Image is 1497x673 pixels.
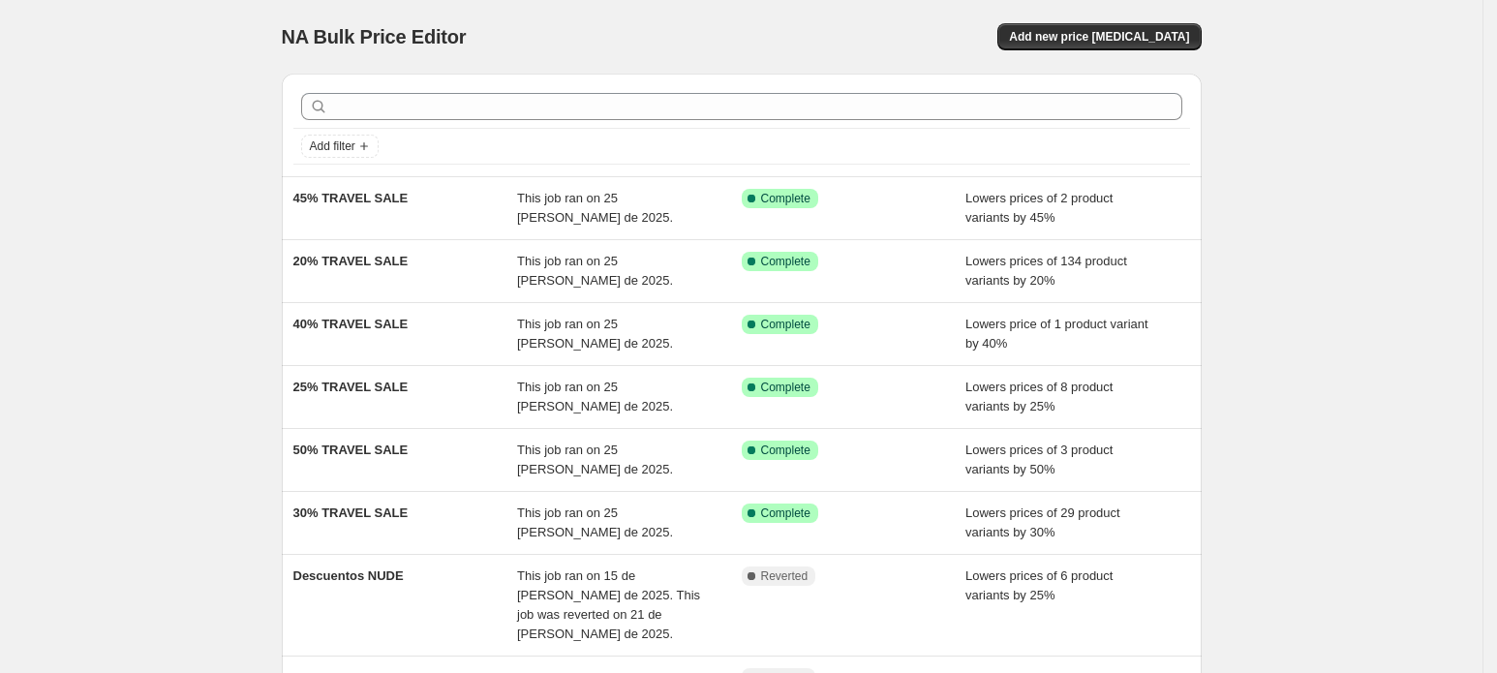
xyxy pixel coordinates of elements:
[1009,29,1189,45] span: Add new price [MEDICAL_DATA]
[965,254,1127,288] span: Lowers prices of 134 product variants by 20%
[310,138,355,154] span: Add filter
[293,568,404,583] span: Descuentos NUDE
[517,254,673,288] span: This job ran on 25 [PERSON_NAME] de 2025.
[997,23,1201,50] button: Add new price [MEDICAL_DATA]
[965,443,1113,476] span: Lowers prices of 3 product variants by 50%
[301,135,379,158] button: Add filter
[282,26,467,47] span: NA Bulk Price Editor
[293,254,409,268] span: 20% TRAVEL SALE
[517,380,673,413] span: This job ran on 25 [PERSON_NAME] de 2025.
[761,317,810,332] span: Complete
[517,568,700,641] span: This job ran on 15 de [PERSON_NAME] de 2025. This job was reverted on 21 de [PERSON_NAME] de 2025.
[761,191,810,206] span: Complete
[965,505,1120,539] span: Lowers prices of 29 product variants by 30%
[293,317,409,331] span: 40% TRAVEL SALE
[965,568,1113,602] span: Lowers prices of 6 product variants by 25%
[517,191,673,225] span: This job ran on 25 [PERSON_NAME] de 2025.
[293,380,409,394] span: 25% TRAVEL SALE
[965,191,1113,225] span: Lowers prices of 2 product variants by 45%
[761,568,809,584] span: Reverted
[517,317,673,351] span: This job ran on 25 [PERSON_NAME] de 2025.
[965,317,1148,351] span: Lowers price of 1 product variant by 40%
[293,191,409,205] span: 45% TRAVEL SALE
[965,380,1113,413] span: Lowers prices of 8 product variants by 25%
[761,380,810,395] span: Complete
[761,443,810,458] span: Complete
[761,505,810,521] span: Complete
[761,254,810,269] span: Complete
[293,443,409,457] span: 50% TRAVEL SALE
[293,505,409,520] span: 30% TRAVEL SALE
[517,505,673,539] span: This job ran on 25 [PERSON_NAME] de 2025.
[517,443,673,476] span: This job ran on 25 [PERSON_NAME] de 2025.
